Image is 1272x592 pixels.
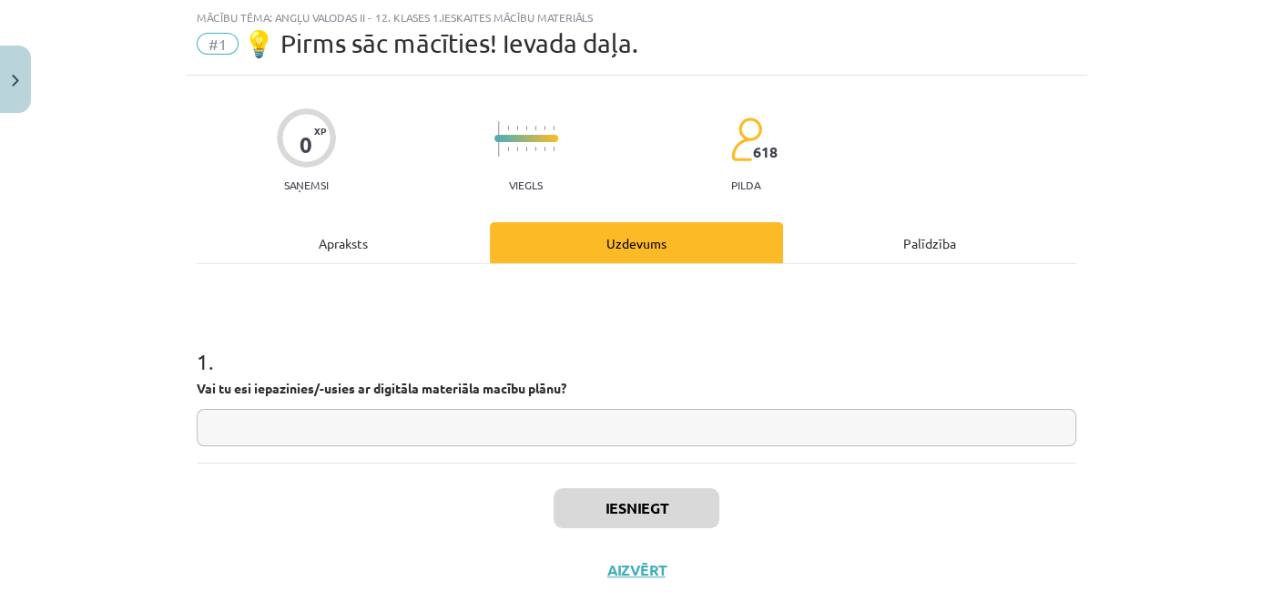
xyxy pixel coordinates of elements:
div: Palīdzība [783,222,1076,263]
div: Mācību tēma: Angļu valodas ii - 12. klases 1.ieskaites mācību materiāls [197,11,1076,24]
img: icon-close-lesson-0947bae3869378f0d4975bcd49f059093ad1ed9edebbc8119c70593378902aed.svg [12,75,19,87]
img: icon-short-line-57e1e144782c952c97e751825c79c345078a6d821885a25fce030b3d8c18986b.svg [544,147,545,151]
button: Iesniegt [554,488,719,528]
strong: Vai tu esi iepazinies/-usies ar digitāla materiāla macību plānu? [197,380,566,396]
img: icon-short-line-57e1e144782c952c97e751825c79c345078a6d821885a25fce030b3d8c18986b.svg [553,126,555,130]
img: icon-short-line-57e1e144782c952c97e751825c79c345078a6d821885a25fce030b3d8c18986b.svg [516,126,518,130]
p: Saņemsi [277,179,336,191]
span: XP [314,126,326,136]
button: Aizvērt [602,561,671,579]
div: Apraksts [197,222,490,263]
h1: 1 . [197,317,1076,373]
img: students-c634bb4e5e11cddfef0936a35e636f08e4e9abd3cc4e673bd6f9a4125e45ecb1.svg [730,117,762,162]
img: icon-short-line-57e1e144782c952c97e751825c79c345078a6d821885a25fce030b3d8c18986b.svg [534,147,536,151]
img: icon-short-line-57e1e144782c952c97e751825c79c345078a6d821885a25fce030b3d8c18986b.svg [507,147,509,151]
img: icon-short-line-57e1e144782c952c97e751825c79c345078a6d821885a25fce030b3d8c18986b.svg [507,126,509,130]
div: Uzdevums [490,222,783,263]
div: 0 [300,132,312,158]
img: icon-short-line-57e1e144782c952c97e751825c79c345078a6d821885a25fce030b3d8c18986b.svg [525,147,527,151]
img: icon-short-line-57e1e144782c952c97e751825c79c345078a6d821885a25fce030b3d8c18986b.svg [525,126,527,130]
p: pilda [731,179,760,191]
span: #1 [197,33,239,55]
img: icon-short-line-57e1e144782c952c97e751825c79c345078a6d821885a25fce030b3d8c18986b.svg [544,126,545,130]
img: icon-short-line-57e1e144782c952c97e751825c79c345078a6d821885a25fce030b3d8c18986b.svg [516,147,518,151]
span: 618 [753,144,778,160]
img: icon-long-line-d9ea69661e0d244f92f715978eff75569469978d946b2353a9bb055b3ed8787d.svg [498,121,500,157]
img: icon-short-line-57e1e144782c952c97e751825c79c345078a6d821885a25fce030b3d8c18986b.svg [534,126,536,130]
img: icon-short-line-57e1e144782c952c97e751825c79c345078a6d821885a25fce030b3d8c18986b.svg [553,147,555,151]
span: 💡 Pirms sāc mācīties! Ievada daļa. [243,28,638,58]
p: Viegls [509,179,543,191]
